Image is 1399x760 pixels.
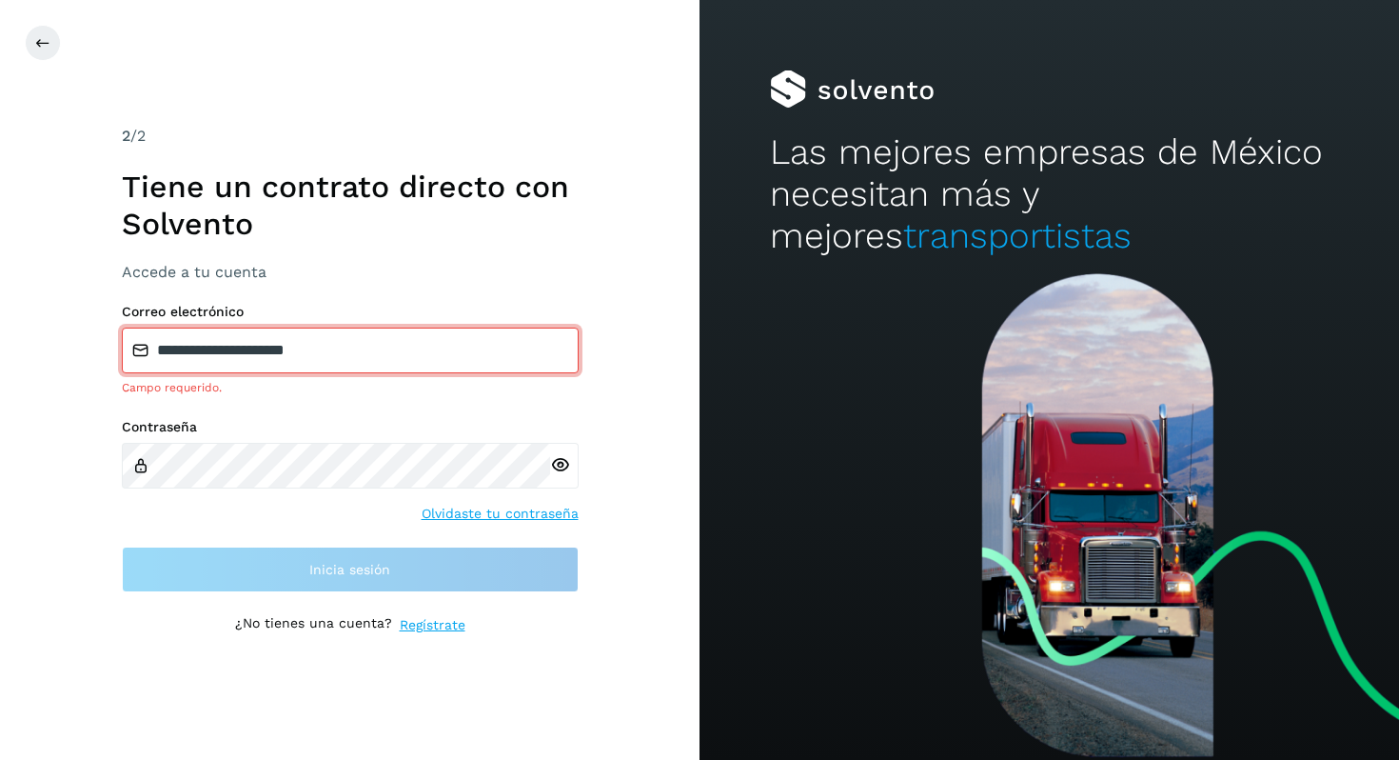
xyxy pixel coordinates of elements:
a: Regístrate [400,615,465,635]
h2: Las mejores empresas de México necesitan más y mejores [770,131,1330,258]
p: ¿No tienes una cuenta? [235,615,392,635]
span: 2 [122,127,130,145]
h3: Accede a tu cuenta [122,263,579,281]
label: Correo electrónico [122,304,579,320]
button: Inicia sesión [122,547,579,592]
div: /2 [122,125,579,148]
label: Contraseña [122,419,579,435]
h1: Tiene un contrato directo con Solvento [122,169,579,242]
span: Inicia sesión [309,563,390,576]
div: Campo requerido. [122,379,579,396]
a: Olvidaste tu contraseña [422,504,579,524]
span: transportistas [903,215,1132,256]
